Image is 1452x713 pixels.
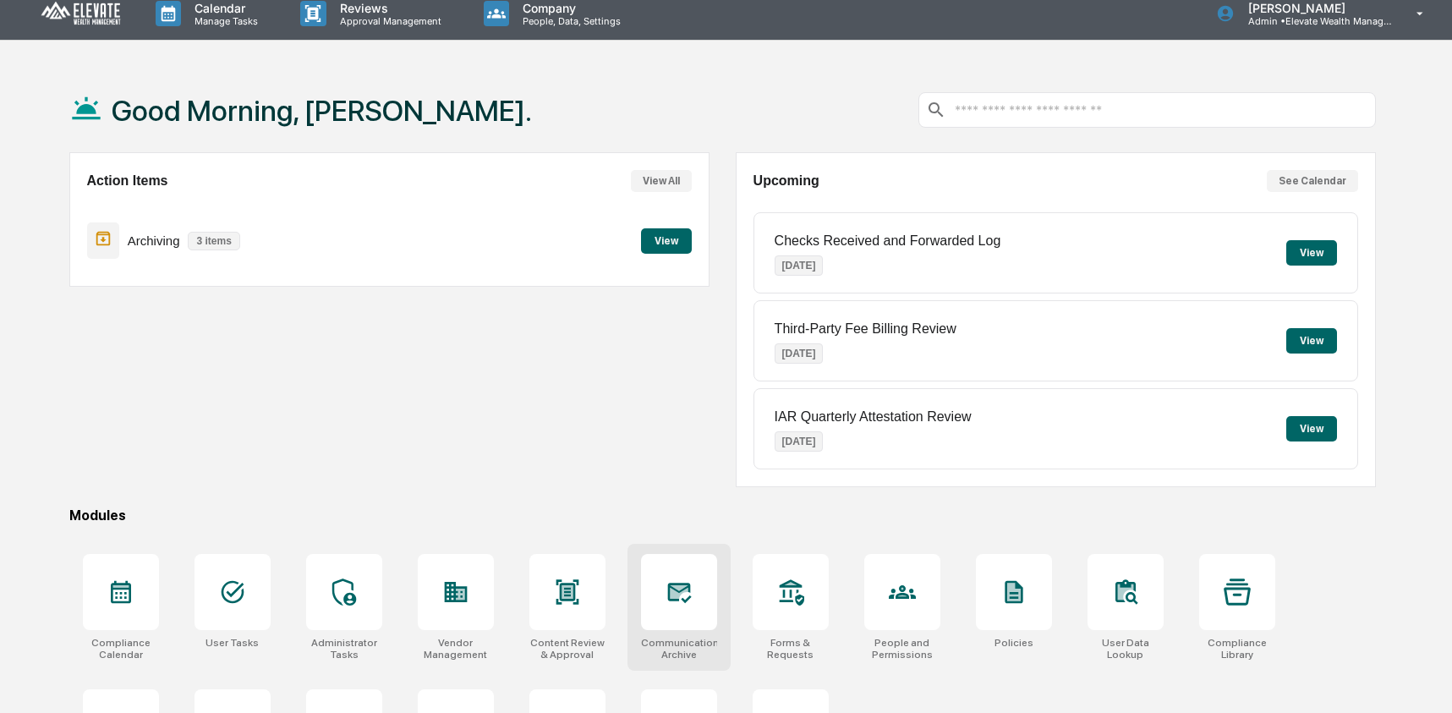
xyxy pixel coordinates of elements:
[41,1,122,27] img: logo
[418,637,494,661] div: Vendor Management
[775,343,824,364] p: [DATE]
[641,232,692,248] a: View
[1286,240,1337,266] button: View
[1199,637,1275,661] div: Compliance Library
[181,1,266,15] p: Calendar
[775,255,824,276] p: [DATE]
[306,637,382,661] div: Administrator Tasks
[87,173,168,189] h2: Action Items
[188,232,239,250] p: 3 items
[128,233,180,248] p: Archiving
[509,1,629,15] p: Company
[631,170,692,192] button: View All
[775,409,972,425] p: IAR Quarterly Attestation Review
[775,321,956,337] p: Third-Party Fee Billing Review
[112,94,532,128] h1: Good Morning, [PERSON_NAME].
[181,15,266,27] p: Manage Tasks
[205,637,259,649] div: User Tasks
[529,637,605,661] div: Content Review & Approval
[641,228,692,254] button: View
[753,637,829,661] div: Forms & Requests
[1235,15,1392,27] p: Admin • Elevate Wealth Management
[326,15,450,27] p: Approval Management
[1088,637,1164,661] div: User Data Lookup
[69,507,1376,524] div: Modules
[775,431,824,452] p: [DATE]
[1286,416,1337,442] button: View
[775,233,1001,249] p: Checks Received and Forwarded Log
[994,637,1033,649] div: Policies
[864,637,940,661] div: People and Permissions
[83,637,159,661] div: Compliance Calendar
[641,637,717,661] div: Communications Archive
[326,1,450,15] p: Reviews
[753,173,819,189] h2: Upcoming
[509,15,629,27] p: People, Data, Settings
[1286,328,1337,354] button: View
[1235,1,1392,15] p: [PERSON_NAME]
[1267,170,1358,192] button: See Calendar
